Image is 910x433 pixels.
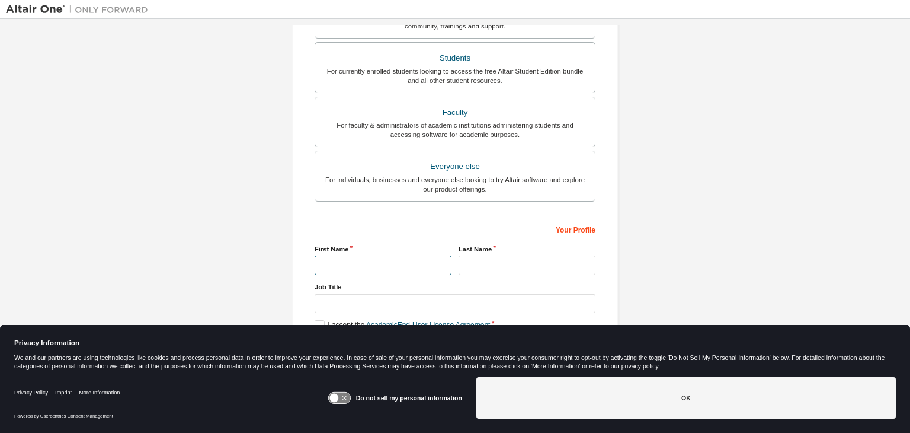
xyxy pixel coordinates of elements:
div: Everyone else [322,158,588,175]
div: For individuals, businesses and everyone else looking to try Altair software and explore our prod... [322,175,588,194]
label: Job Title [315,282,595,292]
div: For faculty & administrators of academic institutions administering students and accessing softwa... [322,120,588,139]
label: First Name [315,244,451,254]
a: Academic End-User License Agreement [366,321,490,329]
div: For currently enrolled students looking to access the free Altair Student Edition bundle and all ... [322,66,588,85]
label: I accept the [315,320,490,330]
div: Students [322,50,588,66]
img: Altair One [6,4,154,15]
div: Your Profile [315,219,595,238]
label: Last Name [459,244,595,254]
div: Faculty [322,104,588,121]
